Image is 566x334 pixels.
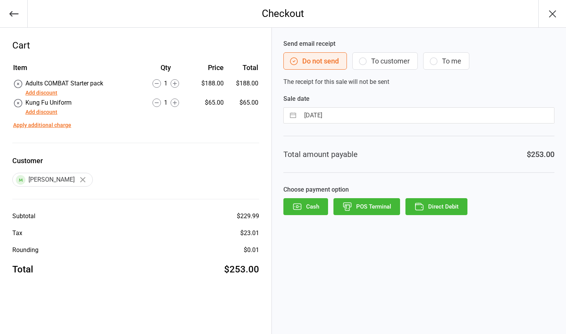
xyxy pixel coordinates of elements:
div: $0.01 [244,245,259,255]
button: POS Terminal [333,198,400,215]
span: Adults COMBAT Starter pack [25,80,103,87]
td: $188.00 [227,79,258,97]
th: Qty [141,62,190,78]
div: [PERSON_NAME] [12,173,93,187]
div: Rounding [12,245,39,255]
button: Add discount [25,108,57,116]
div: Subtotal [12,212,35,221]
div: Total [12,262,33,276]
button: Add discount [25,89,57,97]
div: $188.00 [191,79,223,88]
button: To customer [352,52,418,70]
div: 1 [141,79,190,88]
button: To me [423,52,469,70]
td: $65.00 [227,98,258,117]
label: Choose payment option [283,185,554,194]
button: Cash [283,198,328,215]
button: Direct Debit [405,198,467,215]
div: Tax [12,229,22,238]
th: Total [227,62,258,78]
div: $229.99 [237,212,259,221]
span: Kung Fu Uniform [25,99,72,106]
button: Do not send [283,52,347,70]
label: Customer [12,155,259,166]
label: Sale date [283,94,554,104]
div: The receipt for this sale will not be sent [283,39,554,87]
div: $23.01 [240,229,259,238]
div: Cart [12,38,259,52]
th: Item [13,62,141,78]
div: Price [191,62,223,73]
div: $65.00 [191,98,223,107]
div: $253.00 [224,262,259,276]
div: Total amount payable [283,149,358,160]
div: $253.00 [527,149,554,160]
button: Apply additional charge [13,121,71,129]
div: 1 [141,98,190,107]
label: Send email receipt [283,39,554,48]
